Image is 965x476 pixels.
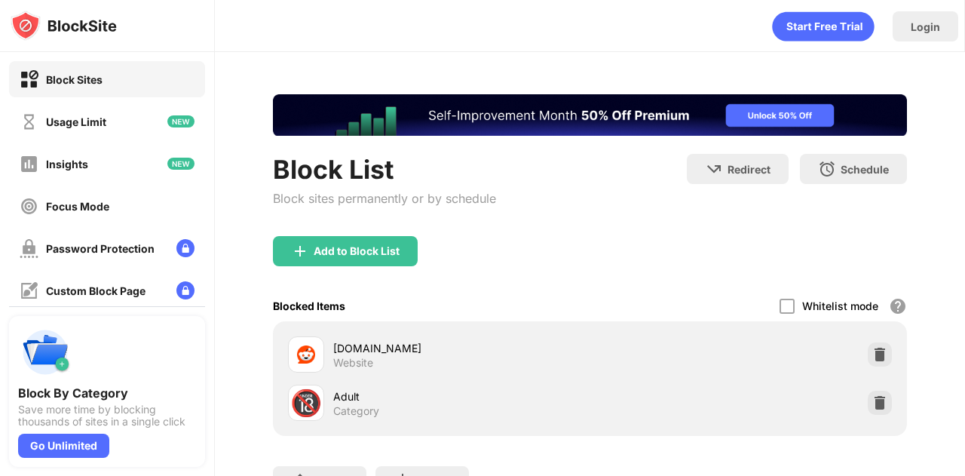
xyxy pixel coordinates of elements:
img: logo-blocksite.svg [11,11,117,41]
div: Block By Category [18,385,196,401]
div: Block Sites [46,73,103,86]
div: Block sites permanently or by schedule [273,191,496,206]
iframe: Banner [273,94,907,136]
img: lock-menu.svg [176,281,195,299]
img: password-protection-off.svg [20,239,38,258]
div: Adult [333,388,590,404]
div: Category [333,404,379,418]
img: lock-menu.svg [176,239,195,257]
div: 🔞 [290,388,322,419]
div: Usage Limit [46,115,106,128]
img: new-icon.svg [167,115,195,127]
img: favicons [297,345,315,364]
div: animation [772,11,875,41]
img: new-icon.svg [167,158,195,170]
div: Save more time by blocking thousands of sites in a single click [18,404,196,428]
div: Blocked Items [273,299,345,312]
div: Redirect [728,163,770,176]
img: focus-off.svg [20,197,38,216]
div: Schedule [841,163,889,176]
div: Whitelist mode [802,299,878,312]
div: Add to Block List [314,245,400,257]
img: time-usage-off.svg [20,112,38,131]
div: Focus Mode [46,200,109,213]
div: Password Protection [46,242,155,255]
img: customize-block-page-off.svg [20,281,38,300]
img: insights-off.svg [20,155,38,174]
div: Website [333,356,373,370]
img: block-on.svg [20,70,38,89]
div: Custom Block Page [46,284,146,297]
div: Insights [46,158,88,170]
div: Go Unlimited [18,434,109,458]
div: Login [911,20,940,33]
img: push-categories.svg [18,325,72,379]
div: [DOMAIN_NAME] [333,340,590,356]
div: Block List [273,154,496,185]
